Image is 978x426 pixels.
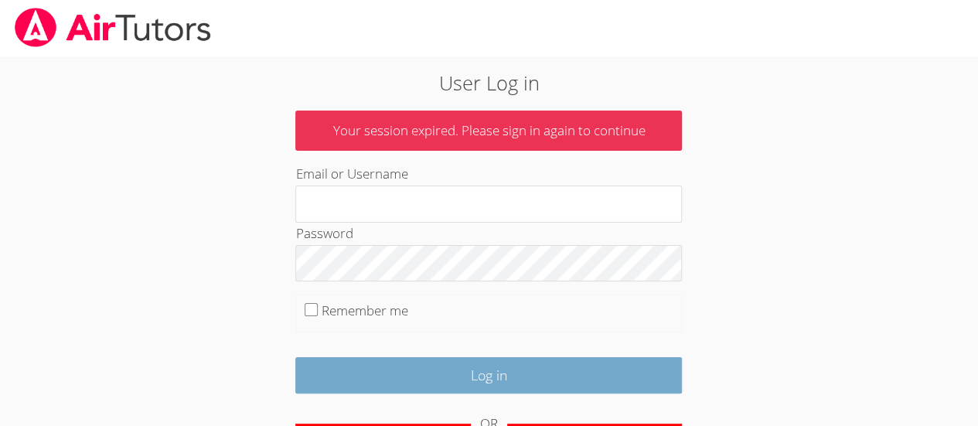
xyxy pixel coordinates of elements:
img: airtutors_banner-c4298cdbf04f3fff15de1276eac7730deb9818008684d7c2e4769d2f7ddbe033.png [13,8,213,47]
label: Remember me [322,302,408,319]
label: Email or Username [295,165,407,182]
h2: User Log in [225,68,753,97]
input: Log in [295,357,682,394]
label: Password [295,224,353,242]
p: Your session expired. Please sign in again to continue [295,111,682,152]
